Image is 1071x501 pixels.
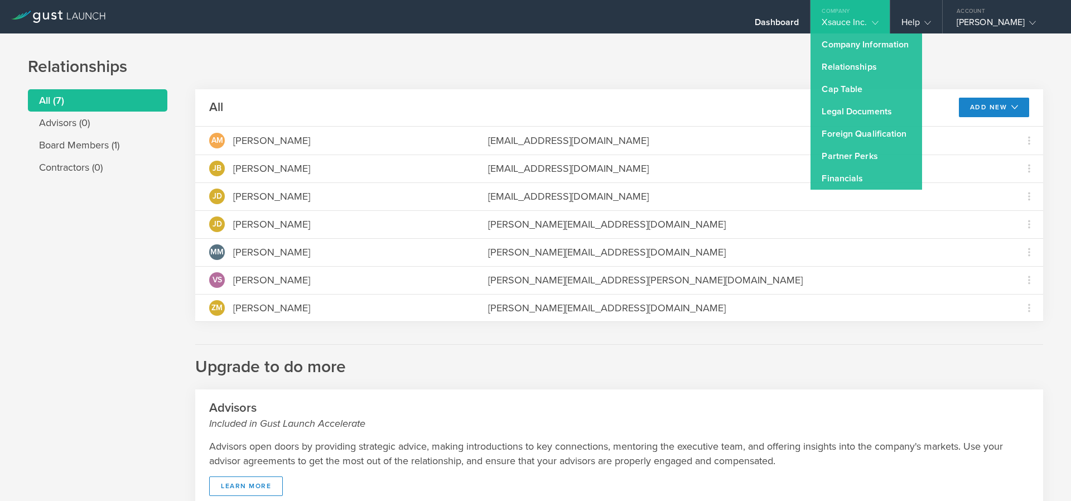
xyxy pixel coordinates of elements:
div: [PERSON_NAME] [957,17,1051,33]
span: JD [213,192,222,200]
div: [PERSON_NAME] [233,245,310,259]
div: [PERSON_NAME][EMAIL_ADDRESS][PERSON_NAME][DOMAIN_NAME] [488,273,1001,287]
span: VS [213,276,222,284]
div: [PERSON_NAME][EMAIL_ADDRESS][DOMAIN_NAME] [488,217,1001,232]
span: MM [210,248,224,256]
p: Advisors open doors by providing strategic advice, making introductions to key connections, mento... [209,439,1029,468]
div: Dashboard [755,17,799,33]
div: [PERSON_NAME] [233,217,310,232]
a: Learn More [209,476,283,496]
li: Advisors (0) [28,112,167,134]
div: [PERSON_NAME] [233,161,310,176]
h2: All [209,99,223,115]
div: [PERSON_NAME] [233,273,310,287]
span: ZM [211,304,223,312]
li: Contractors (0) [28,156,167,179]
iframe: Chat Widget [1015,447,1071,501]
div: [PERSON_NAME][EMAIL_ADDRESS][DOMAIN_NAME] [488,301,1001,315]
li: Board Members (1) [28,134,167,156]
li: All (7) [28,89,167,112]
span: JB [213,165,221,172]
div: [EMAIL_ADDRESS][DOMAIN_NAME] [488,133,1001,148]
div: Xsauce Inc. [822,17,878,33]
div: [PERSON_NAME] [233,189,310,204]
h1: Relationships [28,56,1043,78]
h2: Upgrade to do more [195,344,1043,378]
button: Add New [959,98,1030,117]
div: [PERSON_NAME][EMAIL_ADDRESS][DOMAIN_NAME] [488,245,1001,259]
span: JD [213,220,222,228]
div: [EMAIL_ADDRESS][DOMAIN_NAME] [488,161,1001,176]
h2: Advisors [209,400,1029,431]
div: [PERSON_NAME] [233,301,310,315]
div: Help [901,17,931,33]
span: AM [211,137,223,144]
small: Included in Gust Launch Accelerate [209,416,1029,431]
div: [EMAIL_ADDRESS][DOMAIN_NAME] [488,189,1001,204]
div: [PERSON_NAME] [233,133,310,148]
